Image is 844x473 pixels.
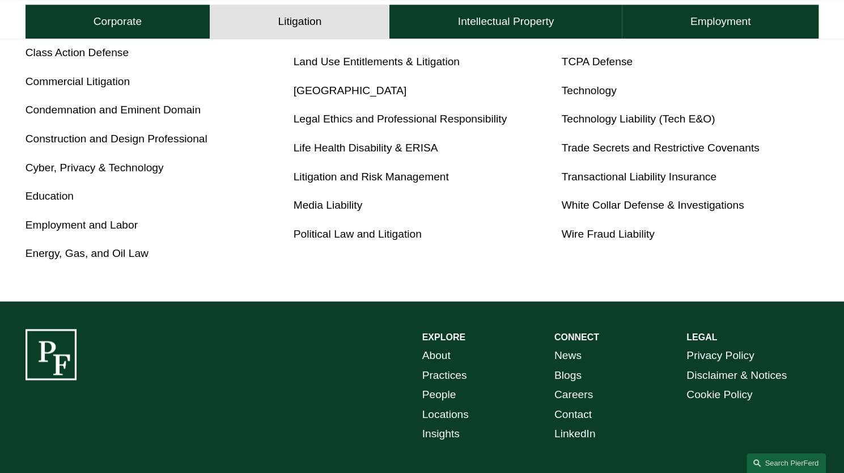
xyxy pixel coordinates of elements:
[422,332,465,342] strong: EXPLORE
[294,113,507,125] a: Legal Ethics and Professional Responsibility
[26,247,149,259] a: Energy, Gas, and Oil Law
[26,47,129,58] a: Class Action Defense
[561,228,654,240] a: Wire Fraud Liability
[561,27,700,39] a: Securities and Private Equity
[458,15,554,28] h4: Intellectual Property
[561,142,759,154] a: Trade Secrets and Restrictive Covenants
[561,171,716,183] a: Transactional Liability Insurance
[294,228,422,240] a: Political Law and Litigation
[94,15,142,28] h4: Corporate
[686,346,754,366] a: Privacy Policy
[554,332,599,342] strong: CONNECT
[422,405,469,425] a: Locations
[26,104,201,116] a: Condemnation and Eminent Domain
[278,15,321,28] h4: Litigation
[294,27,399,39] a: International Disputes
[690,15,751,28] h4: Employment
[554,346,582,366] a: News
[294,199,363,211] a: Media Liability
[686,366,787,386] a: Disclaimer & Notices
[294,85,407,96] a: [GEOGRAPHIC_DATA]
[26,133,207,145] a: Construction and Design Professional
[554,366,582,386] a: Blogs
[294,171,449,183] a: Litigation and Risk Management
[561,85,616,96] a: Technology
[554,405,592,425] a: Contact
[561,199,744,211] a: White Collar Defense & Investigations
[554,385,593,405] a: Careers
[422,366,467,386] a: Practices
[422,424,460,444] a: Insights
[686,332,717,342] strong: LEGAL
[26,190,74,202] a: Education
[294,56,460,67] a: Land Use Entitlements & Litigation
[554,424,596,444] a: LinkedIn
[422,385,456,405] a: People
[561,113,715,125] a: Technology Liability (Tech E&O)
[294,142,438,154] a: Life Health Disability & ERISA
[422,346,451,366] a: About
[26,75,130,87] a: Commercial Litigation
[747,453,826,473] a: Search this site
[26,162,164,174] a: Cyber, Privacy & Technology
[26,219,138,231] a: Employment and Labor
[686,385,752,405] a: Cookie Policy
[561,56,633,67] a: TCPA Defense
